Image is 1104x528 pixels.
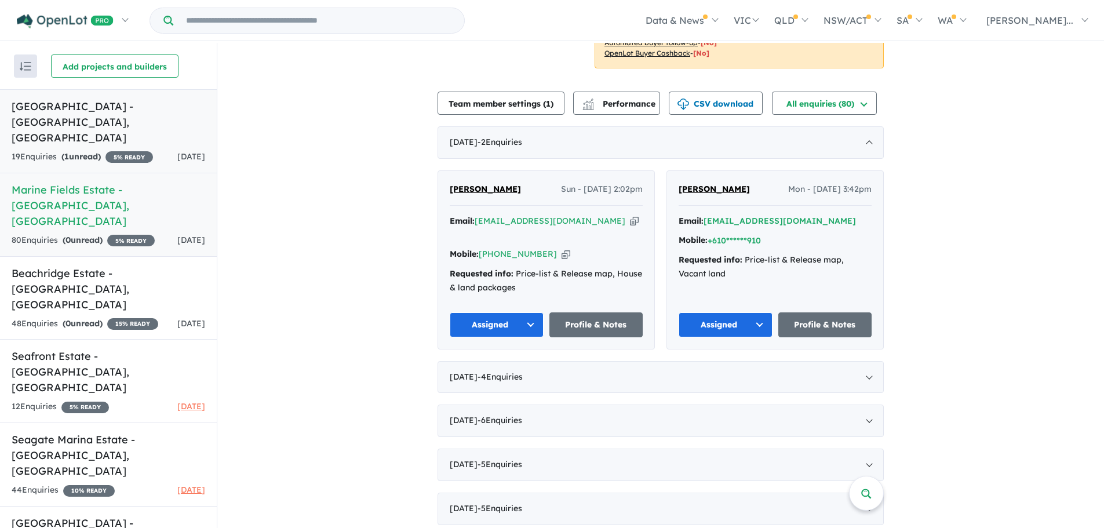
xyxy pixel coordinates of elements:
a: Profile & Notes [778,312,872,337]
img: line-chart.svg [583,99,593,105]
span: [No] [701,38,717,47]
button: All enquiries (80) [772,92,877,115]
strong: ( unread) [63,235,103,245]
button: [EMAIL_ADDRESS][DOMAIN_NAME] [704,215,856,227]
strong: Requested info: [450,268,513,279]
span: 10 % READY [63,485,115,497]
span: [PERSON_NAME] [450,184,521,194]
span: 5 % READY [107,235,155,246]
img: bar-chart.svg [582,102,594,110]
img: download icon [677,99,689,110]
span: [PERSON_NAME]... [986,14,1073,26]
img: Openlot PRO Logo White [17,14,114,28]
button: CSV download [669,92,763,115]
span: - 6 Enquir ies [478,415,522,425]
span: Sun - [DATE] 2:02pm [561,183,643,196]
button: Assigned [679,312,773,337]
u: Automated buyer follow-up [604,38,698,47]
span: [DATE] [177,401,205,412]
a: [PERSON_NAME] [450,183,521,196]
div: 80 Enquir ies [12,234,155,247]
span: 0 [65,235,71,245]
button: Copy [562,248,570,260]
div: [DATE] [438,405,884,437]
span: - 2 Enquir ies [478,137,522,147]
a: [EMAIL_ADDRESS][DOMAIN_NAME] [475,216,625,226]
span: 0 [65,318,71,329]
span: 1 [546,99,551,109]
strong: Mobile: [450,249,479,259]
button: Team member settings (1) [438,92,564,115]
span: Mon - [DATE] 3:42pm [788,183,872,196]
div: [DATE] [438,449,884,481]
div: [DATE] [438,493,884,525]
strong: Email: [450,216,475,226]
h5: Beachridge Estate - [GEOGRAPHIC_DATA] , [GEOGRAPHIC_DATA] [12,265,205,312]
span: [DATE] [177,235,205,245]
span: - 4 Enquir ies [478,372,523,382]
span: 1 [64,151,69,162]
div: Price-list & Release map, Vacant land [679,253,872,281]
div: [DATE] [438,361,884,394]
u: OpenLot Buyer Cashback [604,49,690,57]
div: 48 Enquir ies [12,317,158,331]
h5: [GEOGRAPHIC_DATA] - [GEOGRAPHIC_DATA] , [GEOGRAPHIC_DATA] [12,99,205,145]
span: - 5 Enquir ies [478,459,522,469]
input: Try estate name, suburb, builder or developer [176,8,462,33]
button: Add projects and builders [51,54,178,78]
strong: ( unread) [63,318,103,329]
span: [DATE] [177,318,205,329]
button: Copy [630,215,639,227]
a: [PERSON_NAME] [679,183,750,196]
span: [PERSON_NAME] [679,184,750,194]
strong: Email: [679,216,704,226]
span: Performance [584,99,655,109]
strong: ( unread) [61,151,101,162]
img: sort.svg [20,62,31,71]
button: Assigned [450,312,544,337]
div: 44 Enquir ies [12,483,115,497]
span: [DATE] [177,485,205,495]
strong: Requested info: [679,254,742,265]
h5: Seagate Marina Estate - [GEOGRAPHIC_DATA] , [GEOGRAPHIC_DATA] [12,432,205,479]
span: 5 % READY [61,402,109,413]
h5: Marine Fields Estate - [GEOGRAPHIC_DATA] , [GEOGRAPHIC_DATA] [12,182,205,229]
span: 15 % READY [107,318,158,330]
button: Performance [573,92,660,115]
span: [No] [693,49,709,57]
h5: Seafront Estate - [GEOGRAPHIC_DATA] , [GEOGRAPHIC_DATA] [12,348,205,395]
a: [PHONE_NUMBER] [479,249,557,259]
div: 12 Enquir ies [12,400,109,414]
strong: Mobile: [679,235,708,245]
span: - 5 Enquir ies [478,503,522,514]
div: Price-list & Release map, House & land packages [450,267,643,295]
span: [DATE] [177,151,205,162]
a: Profile & Notes [549,312,643,337]
span: 5 % READY [105,151,153,163]
div: 19 Enquir ies [12,150,153,164]
div: [DATE] [438,126,884,159]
